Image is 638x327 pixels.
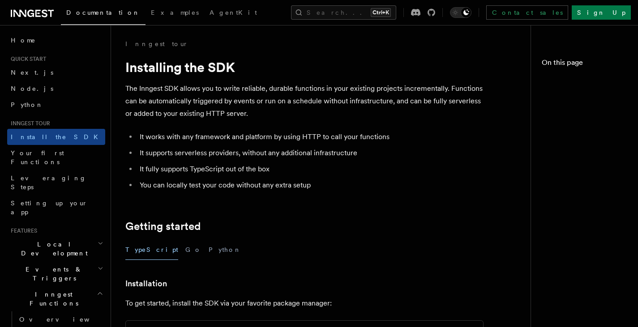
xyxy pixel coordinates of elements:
[7,97,105,113] a: Python
[7,32,105,48] a: Home
[7,129,105,145] a: Install the SDK
[11,149,64,166] span: Your first Functions
[486,5,568,20] a: Contact sales
[7,265,98,283] span: Events & Triggers
[19,316,111,323] span: Overview
[450,7,471,18] button: Toggle dark mode
[542,57,627,72] h4: On this page
[146,3,204,24] a: Examples
[7,170,105,195] a: Leveraging Steps
[7,236,105,261] button: Local Development
[11,85,53,92] span: Node.js
[11,133,103,140] span: Install the SDK
[11,200,88,216] span: Setting up your app
[291,5,396,20] button: Search...Ctrl+K
[125,82,484,120] p: The Inngest SDK allows you to write reliable, durable functions in your existing projects increme...
[7,195,105,220] a: Setting up your app
[125,39,188,48] a: Inngest tour
[137,163,484,175] li: It fully supports TypeScript out of the box
[7,286,105,311] button: Inngest Functions
[7,55,46,63] span: Quick start
[137,131,484,143] li: It works with any framework and platform by using HTTP to call your functions
[125,220,201,233] a: Getting started
[11,174,86,191] span: Leveraging Steps
[151,9,199,16] span: Examples
[7,261,105,286] button: Events & Triggers
[572,5,631,20] a: Sign Up
[125,240,178,260] button: TypeScript
[210,9,257,16] span: AgentKit
[7,227,37,234] span: Features
[11,36,36,45] span: Home
[66,9,140,16] span: Documentation
[185,240,201,260] button: Go
[61,3,146,25] a: Documentation
[7,81,105,97] a: Node.js
[11,69,53,76] span: Next.js
[125,297,484,310] p: To get started, install the SDK via your favorite package manager:
[7,290,97,308] span: Inngest Functions
[7,64,105,81] a: Next.js
[11,101,43,108] span: Python
[137,179,484,191] li: You can locally test your code without any extra setup
[371,8,391,17] kbd: Ctrl+K
[7,120,50,127] span: Inngest tour
[7,145,105,170] a: Your first Functions
[7,240,98,258] span: Local Development
[204,3,262,24] a: AgentKit
[125,59,484,75] h1: Installing the SDK
[209,240,241,260] button: Python
[137,147,484,159] li: It supports serverless providers, without any additional infrastructure
[125,277,167,290] a: Installation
